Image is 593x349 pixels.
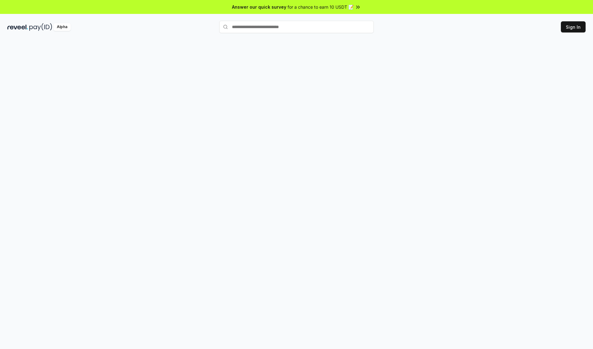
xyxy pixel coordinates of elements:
span: for a chance to earn 10 USDT 📝 [288,4,354,10]
span: Answer our quick survey [232,4,286,10]
button: Sign In [561,21,586,32]
div: Alpha [53,23,71,31]
img: reveel_dark [7,23,28,31]
img: pay_id [29,23,52,31]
